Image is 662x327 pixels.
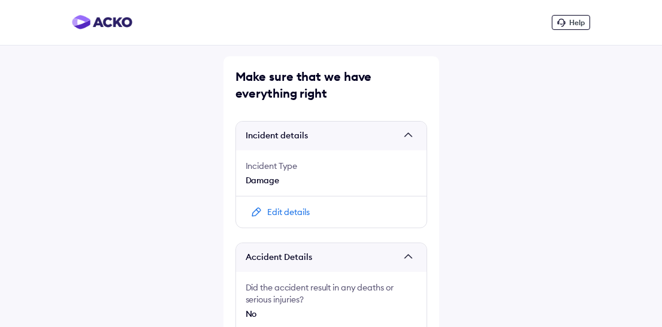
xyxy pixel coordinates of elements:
[246,281,417,305] div: Did the accident result in any deaths or serious injuries?
[267,206,310,218] div: Edit details
[246,252,399,264] span: Accident Details
[235,68,427,102] div: Make sure that we have everything right
[246,130,399,142] span: Incident details
[246,160,417,172] div: Incident Type
[72,15,132,29] img: horizontal-gradient.png
[569,18,585,27] span: Help
[246,174,417,186] div: Damage
[246,308,417,320] div: No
